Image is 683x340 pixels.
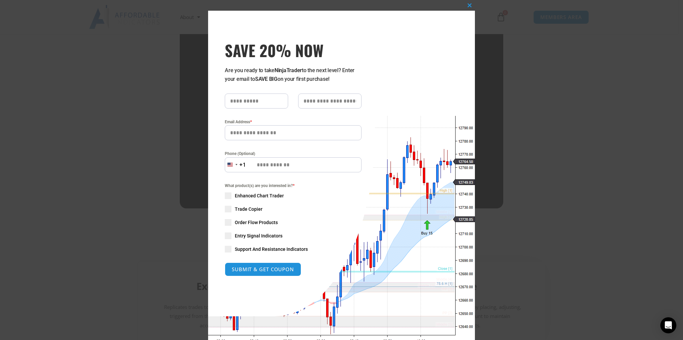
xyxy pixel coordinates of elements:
label: Enhanced Chart Trader [225,192,362,199]
label: Entry Signal Indicators [225,232,362,239]
button: SUBMIT & GET COUPON [225,263,301,276]
label: Phone (Optional) [225,150,362,157]
p: Are you ready to take to the next level? Enter your email to on your first purchase! [225,66,362,83]
label: Trade Copier [225,206,362,212]
strong: NinjaTrader [274,67,302,73]
span: Trade Copier [235,206,262,212]
label: Support And Resistance Indicators [225,246,362,252]
div: +1 [239,161,246,169]
strong: SAVE BIG [255,76,277,82]
label: Email Address [225,119,362,125]
span: Enhanced Chart Trader [235,192,284,199]
button: Selected country [225,157,246,172]
div: Open Intercom Messenger [660,317,676,333]
h3: SAVE 20% NOW [225,41,362,59]
span: What product(s) are you interested in? [225,182,362,189]
label: Order Flow Products [225,219,362,226]
span: Support And Resistance Indicators [235,246,308,252]
span: Entry Signal Indicators [235,232,282,239]
span: Order Flow Products [235,219,278,226]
